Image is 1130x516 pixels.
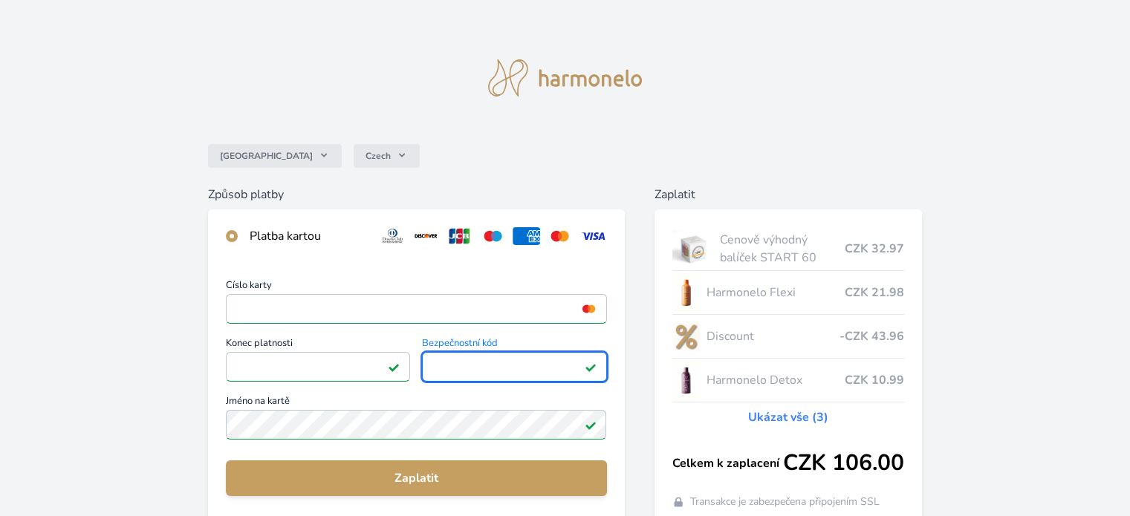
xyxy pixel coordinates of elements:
img: discover.svg [412,227,440,245]
img: Platné pole [585,361,597,373]
span: Bezpečnostní kód [422,339,606,352]
img: diners.svg [379,227,406,245]
img: visa.svg [579,227,607,245]
img: mc [579,302,599,316]
img: maestro.svg [479,227,507,245]
input: Jméno na kartěPlatné pole [226,410,606,440]
span: CZK 10.99 [845,371,904,389]
img: DETOX_se_stinem_x-lo.jpg [672,362,701,399]
span: Číslo karty [226,281,606,294]
img: mc.svg [546,227,574,245]
img: Platné pole [585,419,597,431]
span: CZK 106.00 [783,450,904,477]
button: Czech [354,144,420,168]
img: Platné pole [388,361,400,373]
span: Jméno na kartě [226,396,606,410]
span: Czech [366,150,391,162]
img: discount-lo.png [672,318,701,355]
img: start.jpg [672,230,715,267]
span: CZK 21.98 [845,284,904,301]
div: Platba kartou [250,227,367,245]
span: Discount [706,327,839,345]
img: jcb.svg [446,227,473,245]
img: amex.svg [513,227,540,245]
span: Cenově výhodný balíček START 60 [720,231,844,267]
h6: Zaplatit [655,186,922,203]
span: Zaplatit [238,469,594,487]
button: Zaplatit [226,460,606,496]
span: Harmonelo Flexi [706,284,844,301]
a: Ukázat vše (3) [748,408,828,426]
button: [GEOGRAPHIC_DATA] [208,144,342,168]
span: -CZK 43.96 [840,327,904,345]
span: Konec platnosti [226,339,410,352]
iframe: Iframe pro datum vypršení platnosti [233,356,403,377]
img: CLEAN_FLEXI_se_stinem_x-hi_(1)-lo.jpg [672,274,701,311]
iframe: Iframe pro bezpečnostní kód [429,356,600,377]
span: Celkem k zaplacení [672,454,783,472]
span: CZK 32.97 [845,240,904,258]
h6: Způsob platby [208,186,624,203]
span: Harmonelo Detox [706,371,844,389]
span: Transakce je zabezpečena připojením SSL [690,494,880,509]
span: [GEOGRAPHIC_DATA] [220,150,313,162]
iframe: Iframe pro číslo karty [233,298,600,319]
img: logo.svg [488,59,643,97]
